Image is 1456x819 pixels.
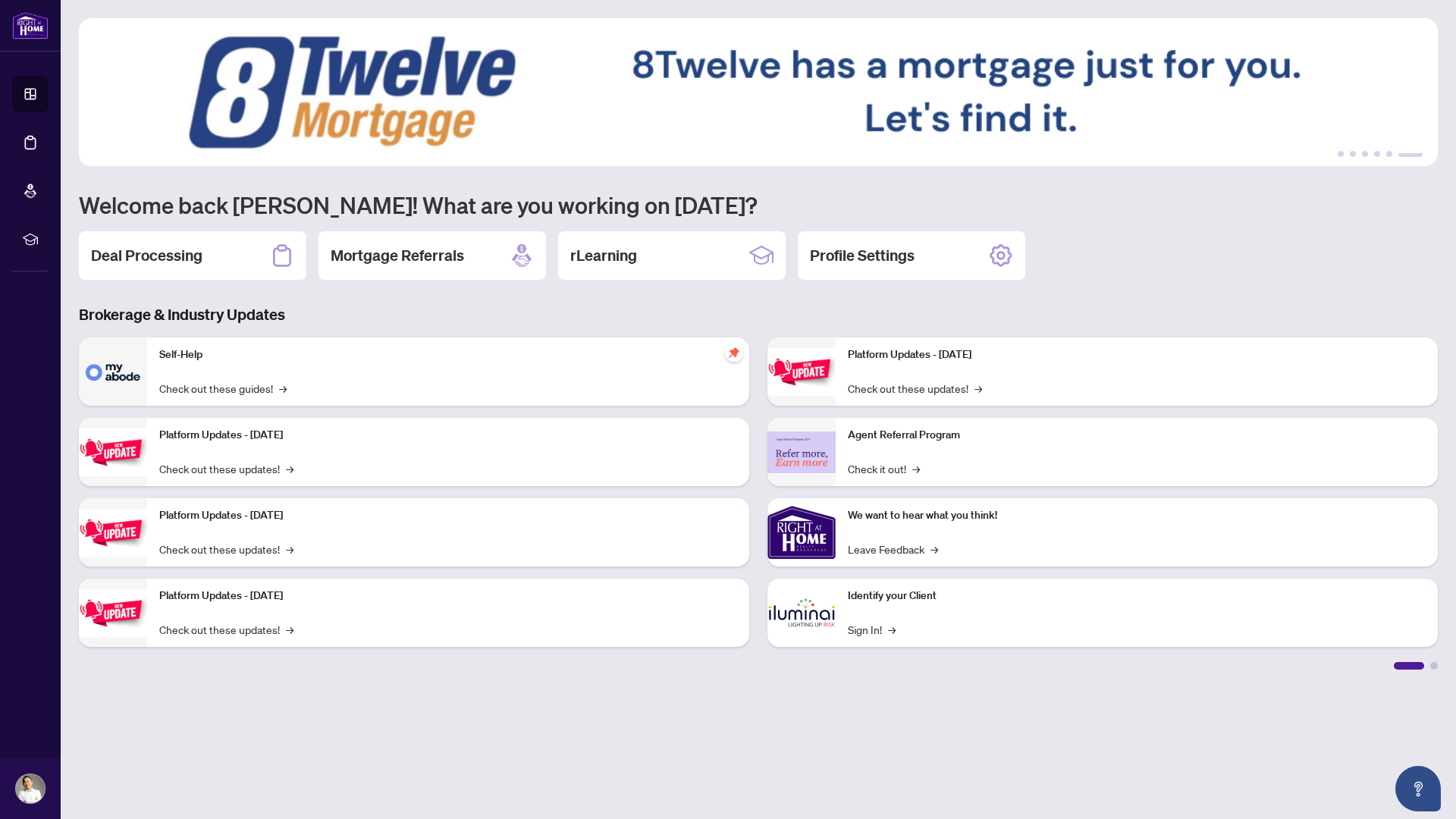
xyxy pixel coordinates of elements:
a: Check out these updates!→ [159,460,293,477]
img: Platform Updates - July 21, 2025 [79,509,147,557]
p: Agent Referral Program [848,427,1426,444]
img: Platform Updates - July 8, 2025 [79,589,147,637]
button: 4 [1374,151,1380,157]
img: Profile Icon [16,774,45,803]
button: 1 [1338,151,1344,157]
h2: rLearning [570,245,637,266]
span: → [286,621,293,638]
p: Platform Updates - [DATE] [159,427,737,444]
span: → [930,541,938,557]
img: We want to hear what you think! [767,498,836,566]
h3: Brokerage & Industry Updates [79,304,1438,325]
a: Check it out!→ [848,460,920,477]
button: 2 [1350,151,1356,157]
a: Check out these updates!→ [159,621,293,638]
span: → [888,621,896,638]
h2: Deal Processing [91,245,202,266]
img: Platform Updates - June 23, 2025 [767,348,836,396]
a: Sign In!→ [848,621,896,638]
p: Identify your Client [848,588,1426,604]
img: Agent Referral Program [767,431,836,473]
p: Platform Updates - [DATE] [848,347,1426,363]
img: logo [12,11,49,39]
span: → [974,380,982,397]
h2: Mortgage Referrals [331,245,464,266]
img: Slide 5 [79,18,1438,166]
button: Open asap [1395,766,1441,811]
button: 5 [1386,151,1392,157]
img: Identify your Client [767,579,836,647]
h2: Profile Settings [810,245,915,266]
button: 3 [1362,151,1368,157]
a: Check out these updates!→ [159,541,293,557]
a: Check out these updates!→ [848,380,982,397]
h1: Welcome back [PERSON_NAME]! What are you working on [DATE]? [79,190,1438,219]
span: → [286,541,293,557]
p: Platform Updates - [DATE] [159,507,737,524]
img: Platform Updates - September 16, 2025 [79,428,147,476]
span: → [286,460,293,477]
a: Leave Feedback→ [848,541,938,557]
p: Platform Updates - [DATE] [159,588,737,604]
a: Check out these guides!→ [159,380,287,397]
span: pushpin [725,344,743,362]
img: Self-Help [79,337,147,406]
p: Self-Help [159,347,737,363]
button: 6 [1398,151,1423,157]
span: → [912,460,920,477]
p: We want to hear what you think! [848,507,1426,524]
span: → [279,380,287,397]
